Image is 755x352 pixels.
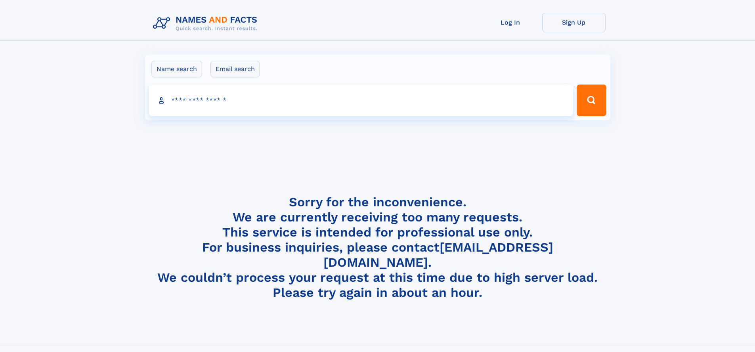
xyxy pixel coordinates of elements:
[149,85,573,116] input: search input
[542,13,606,32] a: Sign Up
[150,194,606,300] h4: Sorry for the inconvenience. We are currently receiving too many requests. This service is intend...
[210,61,260,77] label: Email search
[323,240,553,270] a: [EMAIL_ADDRESS][DOMAIN_NAME]
[577,85,606,116] button: Search Button
[151,61,202,77] label: Name search
[150,13,264,34] img: Logo Names and Facts
[479,13,542,32] a: Log In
